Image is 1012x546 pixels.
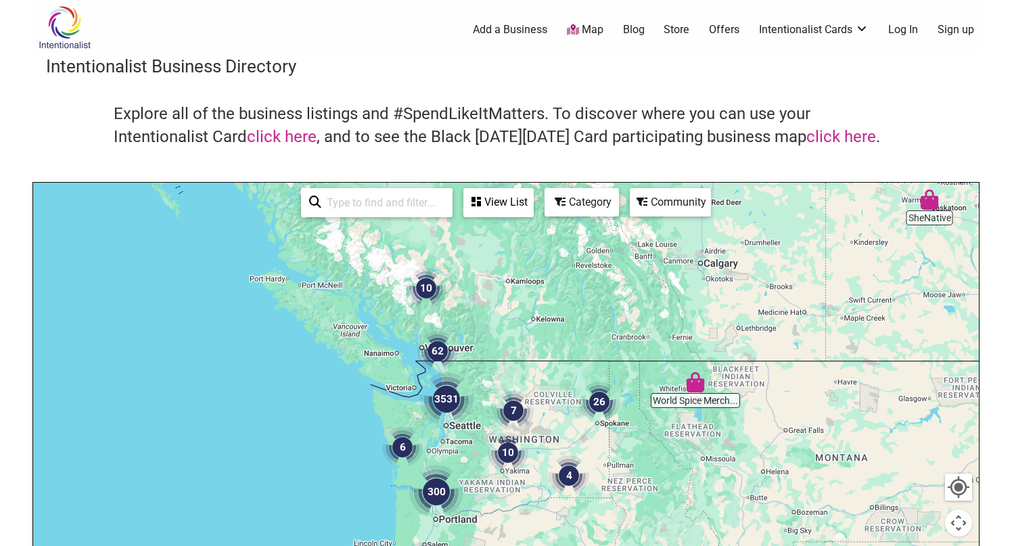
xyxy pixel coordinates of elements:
[685,372,706,392] div: World Spice Merchants
[473,22,547,37] a: Add a Business
[46,54,966,78] h3: Intentionalist Business Directory
[247,127,317,146] a: click here
[919,189,940,210] div: SheNative
[709,22,739,37] a: Offers
[806,127,876,146] a: click here
[567,22,603,38] a: Map
[759,22,869,37] a: Intentionalist Cards
[493,390,534,431] div: 7
[938,22,974,37] a: Sign up
[546,189,618,215] div: Category
[465,189,532,215] div: View List
[545,188,619,217] div: Filter by category
[630,188,711,217] div: Filter by Community
[579,382,620,422] div: 26
[463,188,534,217] div: See a list of the visible businesses
[409,465,463,519] div: 300
[382,427,423,468] div: 6
[623,22,645,37] a: Blog
[488,432,528,473] div: 10
[549,455,589,496] div: 4
[301,188,453,217] div: Type to search and filter
[321,189,444,216] input: Type to find and filter...
[888,22,918,37] a: Log In
[417,331,458,371] div: 62
[945,474,972,501] button: Your Location
[32,5,97,49] img: Intentionalist
[945,509,972,537] button: Map camera controls
[631,189,710,215] div: Community
[664,22,689,37] a: Store
[406,268,446,309] div: 10
[419,372,474,426] div: 3531
[114,103,898,148] h4: Explore all of the business listings and #SpendLikeItMatters. To discover where you can use your ...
